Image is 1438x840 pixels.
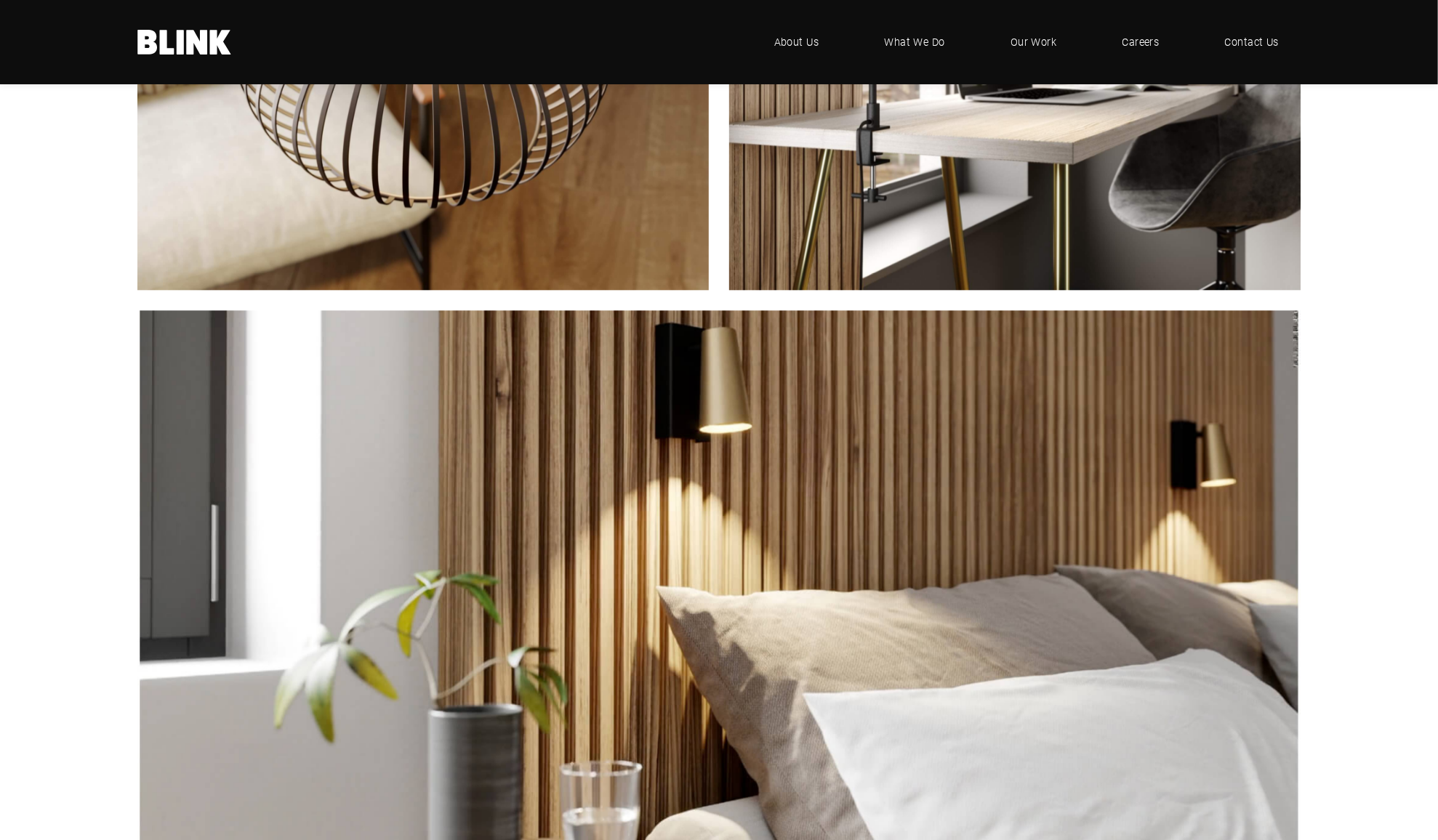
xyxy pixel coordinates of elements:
a: Contact Us [1203,20,1301,64]
span: Contact Us [1225,34,1280,50]
span: Our Work [1011,34,1057,50]
a: Careers [1101,20,1181,64]
a: Our Work [989,20,1079,64]
span: About Us [774,34,819,50]
span: Careers [1122,34,1160,50]
a: Home [137,30,232,54]
a: About Us [752,20,841,64]
a: What We Do [862,20,967,64]
span: What We Do [884,34,945,50]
